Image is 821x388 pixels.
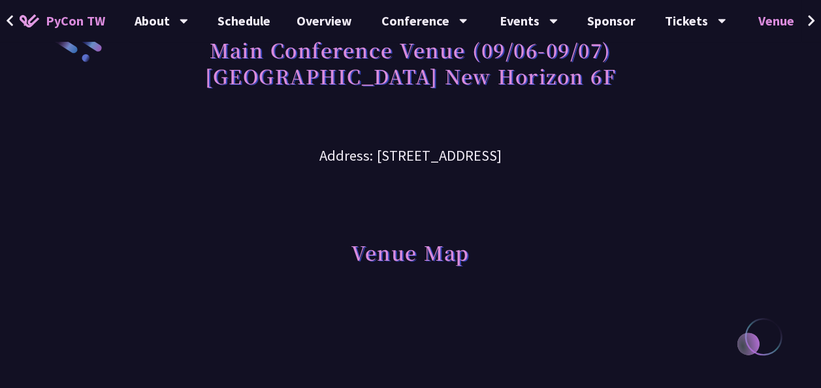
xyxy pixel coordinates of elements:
[20,14,39,27] img: Home icon of PyCon TW 2025
[7,5,118,37] a: PyCon TW
[351,233,470,272] h1: Venue Map
[205,30,616,95] h1: Main Conference Venue (09/06-09/07) [GEOGRAPHIC_DATA] New Horizon 6F
[46,11,105,31] span: PyCon TW
[110,125,711,167] h3: Address: [STREET_ADDRESS]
